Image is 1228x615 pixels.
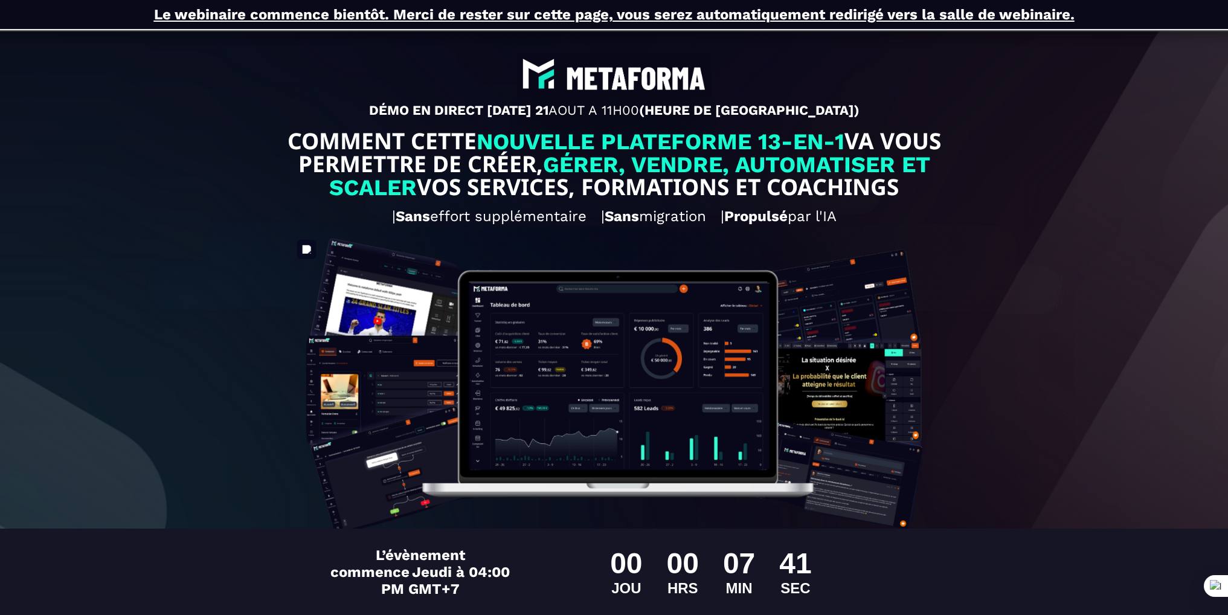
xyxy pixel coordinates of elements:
[779,580,811,597] div: SEC
[288,231,941,598] img: 8a78929a06b90bc262b46db567466864_Design_sans_titre_(13).png
[477,129,844,155] span: NOUVELLE PLATEFORME 13-EN-1
[329,152,937,201] span: GÉRER, VENDRE, AUTOMATISER ET SCALER
[154,6,1075,23] u: Le webinaire commence bientôt. Merci de rester sur cette page, vous serez automatiquement redirig...
[9,202,1219,231] h2: | effort supplémentaire | migration | par l'IA
[723,580,755,597] div: MIN
[724,208,788,225] b: Propulsé
[667,580,699,597] div: HRS
[9,103,1219,118] p: DÉMO EN DIRECT [DATE] 21 (HEURE DE [GEOGRAPHIC_DATA])
[667,547,699,580] div: 00
[396,208,430,225] b: Sans
[723,547,755,580] div: 07
[381,564,510,597] span: Jeudi à 04:00 PM GMT+7
[517,53,710,96] img: abe9e435164421cb06e33ef15842a39e_e5ef653356713f0d7dd3797ab850248d_Capture_d%E2%80%99e%CC%81cran_2...
[330,547,465,581] span: L’évènement commence
[233,127,995,202] text: COMMENT CETTE VA VOUS PERMETTRE DE CRÉER, VOS SERVICES, FORMATIONS ET COACHINGS
[610,547,642,580] div: 00
[548,103,639,118] span: AOUT A 11H00
[605,208,639,225] b: Sans
[610,580,642,597] div: JOU
[779,547,811,580] div: 41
